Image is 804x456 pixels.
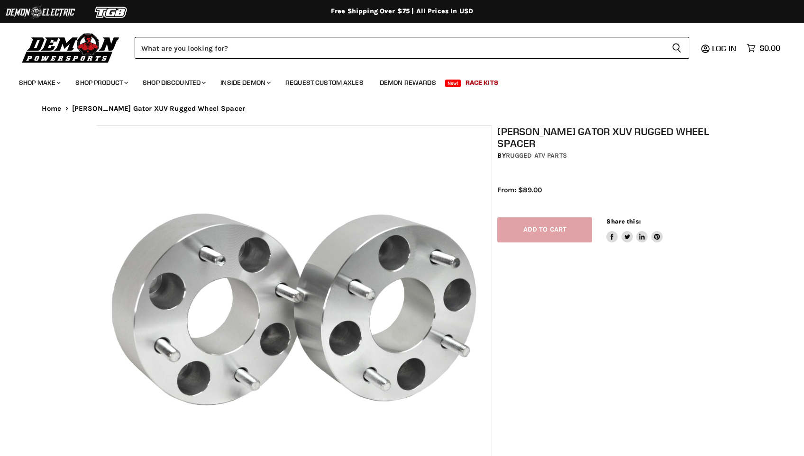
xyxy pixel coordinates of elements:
[23,105,781,113] nav: Breadcrumbs
[708,44,742,53] a: Log in
[458,73,505,92] a: Race Kits
[19,31,123,64] img: Demon Powersports
[759,44,780,53] span: $0.00
[136,73,211,92] a: Shop Discounted
[12,69,778,92] ul: Main menu
[72,105,245,113] span: [PERSON_NAME] Gator XUV Rugged Wheel Spacer
[497,125,713,149] h1: [PERSON_NAME] Gator XUV Rugged Wheel Spacer
[664,37,689,59] button: Search
[606,217,663,242] aside: Share this:
[135,37,689,59] form: Product
[23,7,781,16] div: Free Shipping Over $75 | All Prices In USD
[12,73,66,92] a: Shop Make
[213,73,276,92] a: Inside Demon
[742,41,785,55] a: $0.00
[606,218,640,225] span: Share this:
[68,73,134,92] a: Shop Product
[135,37,664,59] input: Search
[506,152,567,160] a: Rugged ATV Parts
[497,186,542,194] span: From: $89.00
[445,80,461,87] span: New!
[5,3,76,21] img: Demon Electric Logo 2
[497,151,713,161] div: by
[76,3,147,21] img: TGB Logo 2
[278,73,371,92] a: Request Custom Axles
[373,73,443,92] a: Demon Rewards
[712,44,736,53] span: Log in
[42,105,62,113] a: Home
